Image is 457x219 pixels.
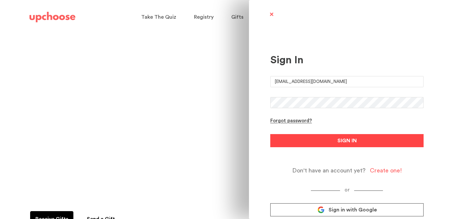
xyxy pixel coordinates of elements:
span: SIGN IN [337,137,357,145]
div: Sign In [270,54,424,66]
input: E-mail [270,76,424,87]
span: Sign in with Google [329,207,377,213]
div: Create one! [370,167,402,174]
a: Sign in with Google [270,203,424,216]
button: SIGN IN [270,134,424,147]
span: or [340,188,354,192]
span: Don't have an account yet? [292,167,366,174]
div: Forgot password? [270,118,312,124]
